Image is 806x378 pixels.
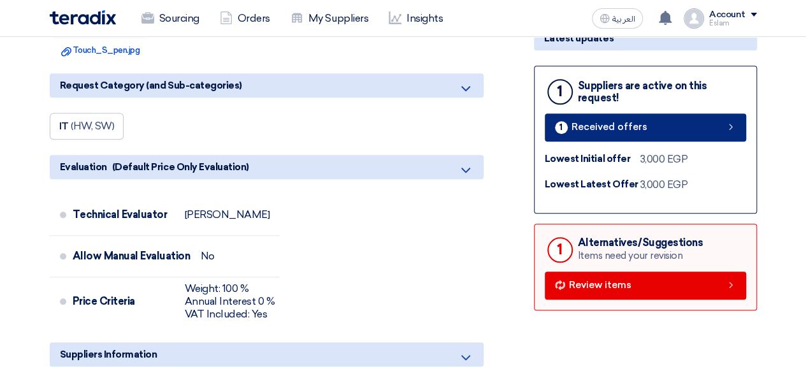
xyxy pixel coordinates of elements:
[131,4,210,33] a: Sourcing
[60,160,107,174] span: Evaluation
[709,20,757,27] div: Eslam
[578,80,746,104] div: Suppliers are active on this request!
[73,241,191,272] div: Allow Manual Evaluation
[60,347,157,361] span: Suppliers Information
[60,78,242,92] span: Request Category (and Sub-categories)
[640,152,688,167] div: 3,000 EGP
[640,177,688,193] div: 3,000 EGP
[112,160,249,174] span: (Default Price Only Evaluation)
[185,295,275,308] div: Annual Interest 0 %
[612,15,635,24] span: العربية
[578,249,703,263] div: Items need your revision
[592,8,643,29] button: العربية
[71,120,114,132] span: (HW, SW)
[200,250,214,263] div: No
[709,10,745,20] div: Account
[378,4,453,33] a: Insights
[545,152,640,166] div: Lowest Initial offer
[545,177,640,192] div: Lowest Latest Offer
[684,8,704,29] img: profile_test.png
[73,200,175,230] div: Technical Evaluator
[545,113,746,142] a: 1 Received offers
[210,4,280,33] a: Orders
[547,237,573,263] div: 1
[572,122,647,132] span: Received offers
[59,120,69,132] span: IT
[534,26,757,50] div: Latest updates
[555,121,568,134] div: 1
[185,308,275,321] div: VAT Included: Yes
[578,236,703,249] div: Alternatives/Suggestions
[50,10,116,25] img: Teradix logo
[185,208,270,221] div: [PERSON_NAME]
[569,280,631,290] span: Review items
[185,282,275,295] div: Weight: 100 %
[280,4,378,33] a: My Suppliers
[54,44,148,57] a: Touch_S_pen.jpg
[547,79,573,105] div: 1
[545,272,746,300] a: Review items
[73,286,175,317] div: Price Criteria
